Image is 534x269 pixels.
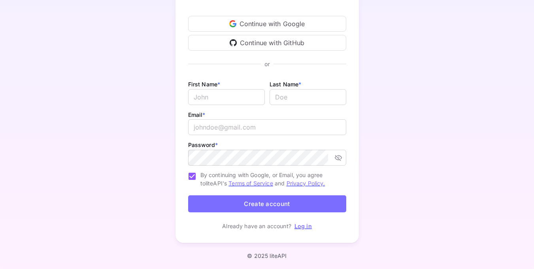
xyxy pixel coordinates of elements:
input: Doe [270,89,346,105]
input: John [188,89,265,105]
label: Last Name [270,81,302,88]
input: johndoe@gmail.com [188,119,346,135]
a: Terms of Service [228,180,273,187]
span: By continuing with Google, or Email, you agree to liteAPI's and [200,171,340,187]
div: Continue with Google [188,16,346,32]
button: Create account [188,195,346,212]
p: Already have an account? [222,222,291,230]
label: First Name [188,81,221,88]
a: Privacy Policy. [287,180,325,187]
a: Log in [294,223,312,229]
p: © 2025 liteAPI [247,252,287,259]
button: toggle password visibility [331,151,345,165]
label: Password [188,141,218,148]
label: Email [188,111,206,118]
div: Continue with GitHub [188,35,346,51]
